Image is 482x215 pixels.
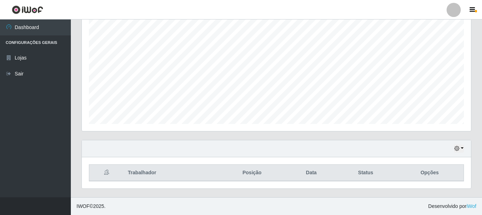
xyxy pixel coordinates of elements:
span: IWOF [76,203,90,209]
th: Status [336,165,396,181]
span: © 2025 . [76,203,106,210]
span: Desenvolvido por [428,203,476,210]
th: Data [287,165,336,181]
th: Posição [217,165,287,181]
th: Opções [396,165,464,181]
img: CoreUI Logo [12,5,43,14]
a: iWof [466,203,476,209]
th: Trabalhador [124,165,217,181]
